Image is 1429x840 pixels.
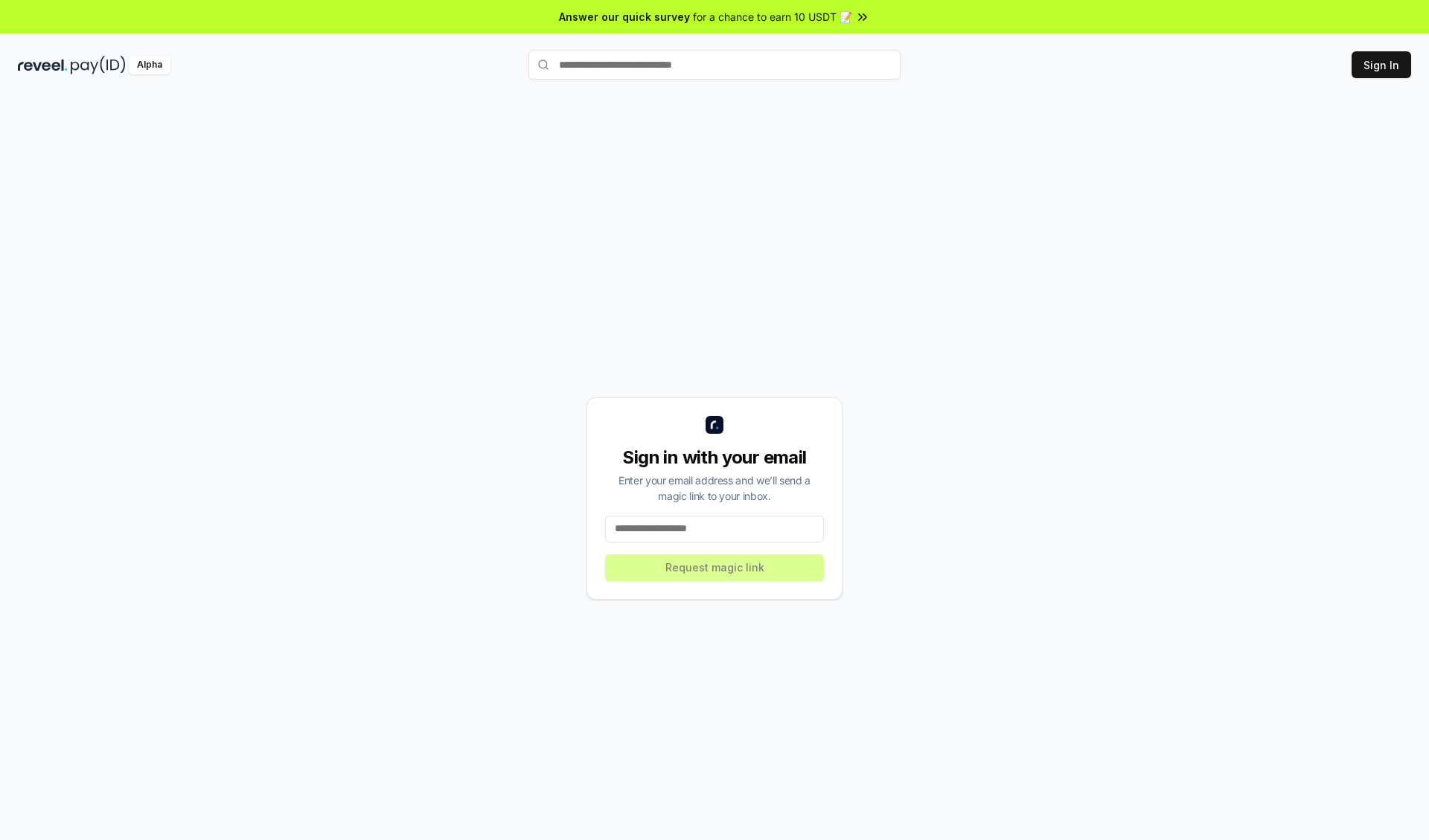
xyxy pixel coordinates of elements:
img: reveel_dark [18,56,68,74]
div: Enter your email address and we’ll send a magic link to your inbox. [605,472,824,504]
img: pay_id [71,56,126,74]
span: for a chance to earn 10 USDT 📝 [693,9,852,25]
button: Sign In [1352,51,1411,78]
span: Answer our quick survey [559,9,690,25]
div: Alpha [129,56,170,74]
div: Sign in with your email [605,446,824,469]
img: logo_small [706,416,723,434]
